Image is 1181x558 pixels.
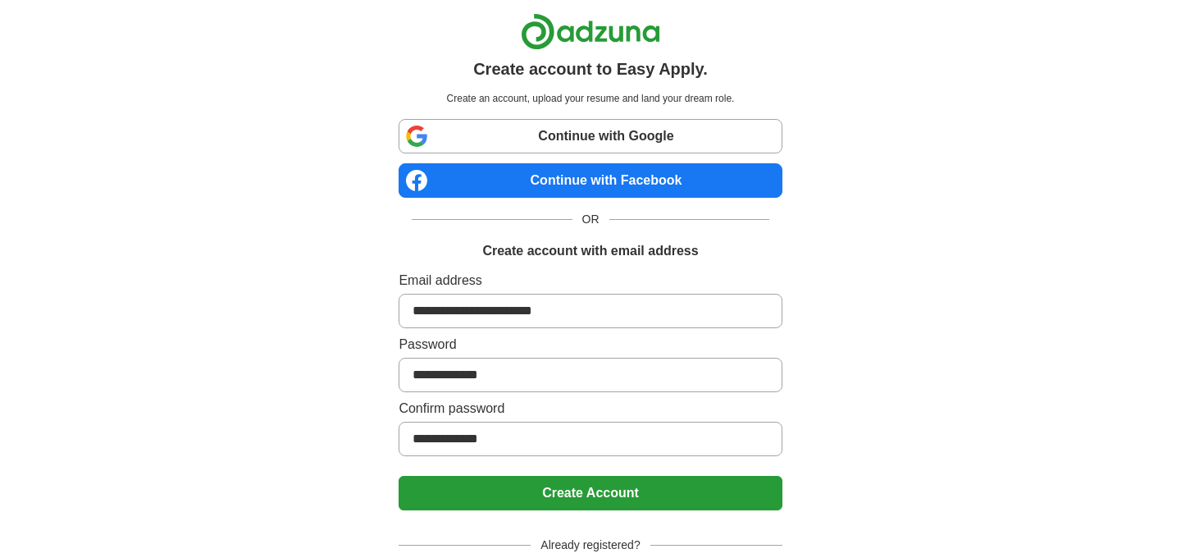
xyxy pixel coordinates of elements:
[482,241,698,261] h1: Create account with email address
[399,335,782,354] label: Password
[473,57,708,81] h1: Create account to Easy Apply.
[399,476,782,510] button: Create Account
[531,537,650,554] span: Already registered?
[399,163,782,198] a: Continue with Facebook
[572,211,609,228] span: OR
[399,271,782,290] label: Email address
[402,91,778,106] p: Create an account, upload your resume and land your dream role.
[399,119,782,153] a: Continue with Google
[521,13,660,50] img: Adzuna logo
[399,399,782,418] label: Confirm password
